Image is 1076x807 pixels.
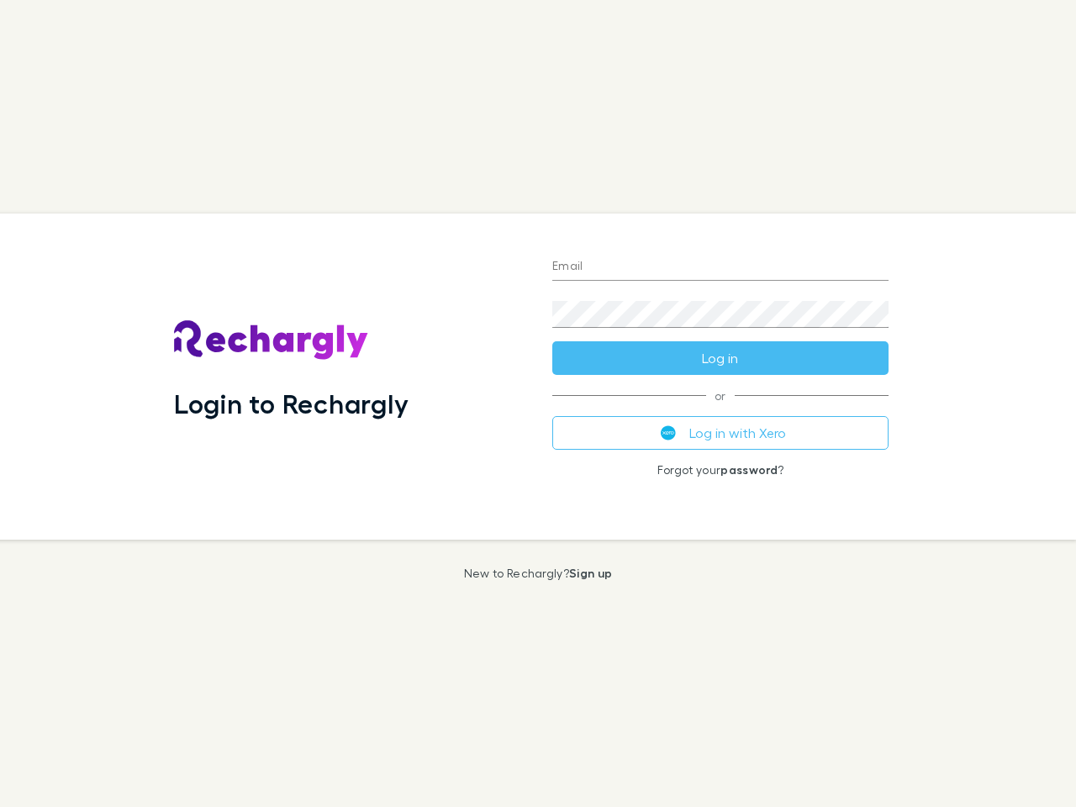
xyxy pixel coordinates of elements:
a: Sign up [569,566,612,580]
button: Log in [552,341,889,375]
img: Xero's logo [661,425,676,440]
a: password [720,462,778,477]
span: or [552,395,889,396]
img: Rechargly's Logo [174,320,369,361]
h1: Login to Rechargly [174,388,409,419]
p: New to Rechargly? [464,567,613,580]
p: Forgot your ? [552,463,889,477]
button: Log in with Xero [552,416,889,450]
